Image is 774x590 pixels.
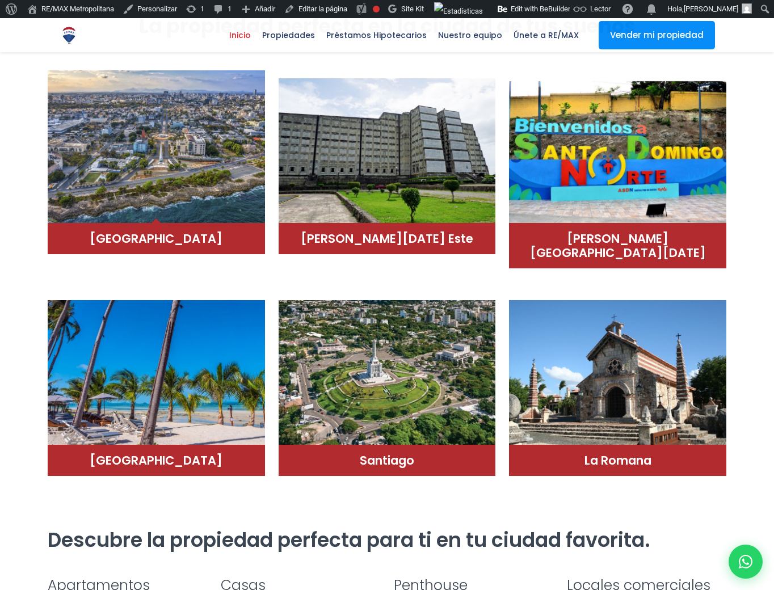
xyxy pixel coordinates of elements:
[509,292,726,476] a: La RomanaLa Romana
[279,78,496,231] img: Distrito Nacional (3)
[401,5,424,13] span: Site Kit
[59,231,254,246] h4: [GEOGRAPHIC_DATA]
[290,231,485,246] h4: [PERSON_NAME][DATE] Este
[224,18,256,52] a: Inicio
[509,300,726,453] img: La Romana
[432,18,508,52] a: Nuestro equipo
[279,292,496,476] a: SantiagoSantiago
[48,292,265,476] a: Punta Cana[GEOGRAPHIC_DATA]
[290,453,485,467] h4: Santiago
[48,527,726,553] h2: Descubre la propiedad perfecta para ti en tu ciudad favorita.
[279,300,496,453] img: Santiago
[434,2,483,20] img: Visitas de 48 horas. Haz clic para ver más estadísticas del sitio.
[321,27,432,44] span: Préstamos Hipotecarios
[48,70,265,224] img: Distrito Nacional (2)
[509,78,726,231] img: Santo Domingo Norte
[373,6,380,12] div: Frase clave objetivo no establecida
[508,27,584,44] span: Únete a RE/MAX
[432,27,508,44] span: Nuestro equipo
[59,18,79,52] a: RE/MAX Metropolitana
[224,27,256,44] span: Inicio
[509,70,726,268] a: Santo Domingo Norte[PERSON_NAME][GEOGRAPHIC_DATA][DATE]
[59,26,79,45] img: Logo de REMAX
[59,453,254,467] h4: [GEOGRAPHIC_DATA]
[321,18,432,52] a: Préstamos Hipotecarios
[508,18,584,52] a: Únete a RE/MAX
[48,300,265,453] img: Punta Cana
[520,453,715,467] h4: La Romana
[256,27,321,44] span: Propiedades
[48,70,265,254] a: Distrito Nacional (2)[GEOGRAPHIC_DATA]
[599,21,715,49] a: Vender mi propiedad
[520,231,715,260] h4: [PERSON_NAME][GEOGRAPHIC_DATA][DATE]
[279,70,496,254] a: Distrito Nacional (3)[PERSON_NAME][DATE] Este
[256,18,321,52] a: Propiedades
[684,5,738,13] span: [PERSON_NAME]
